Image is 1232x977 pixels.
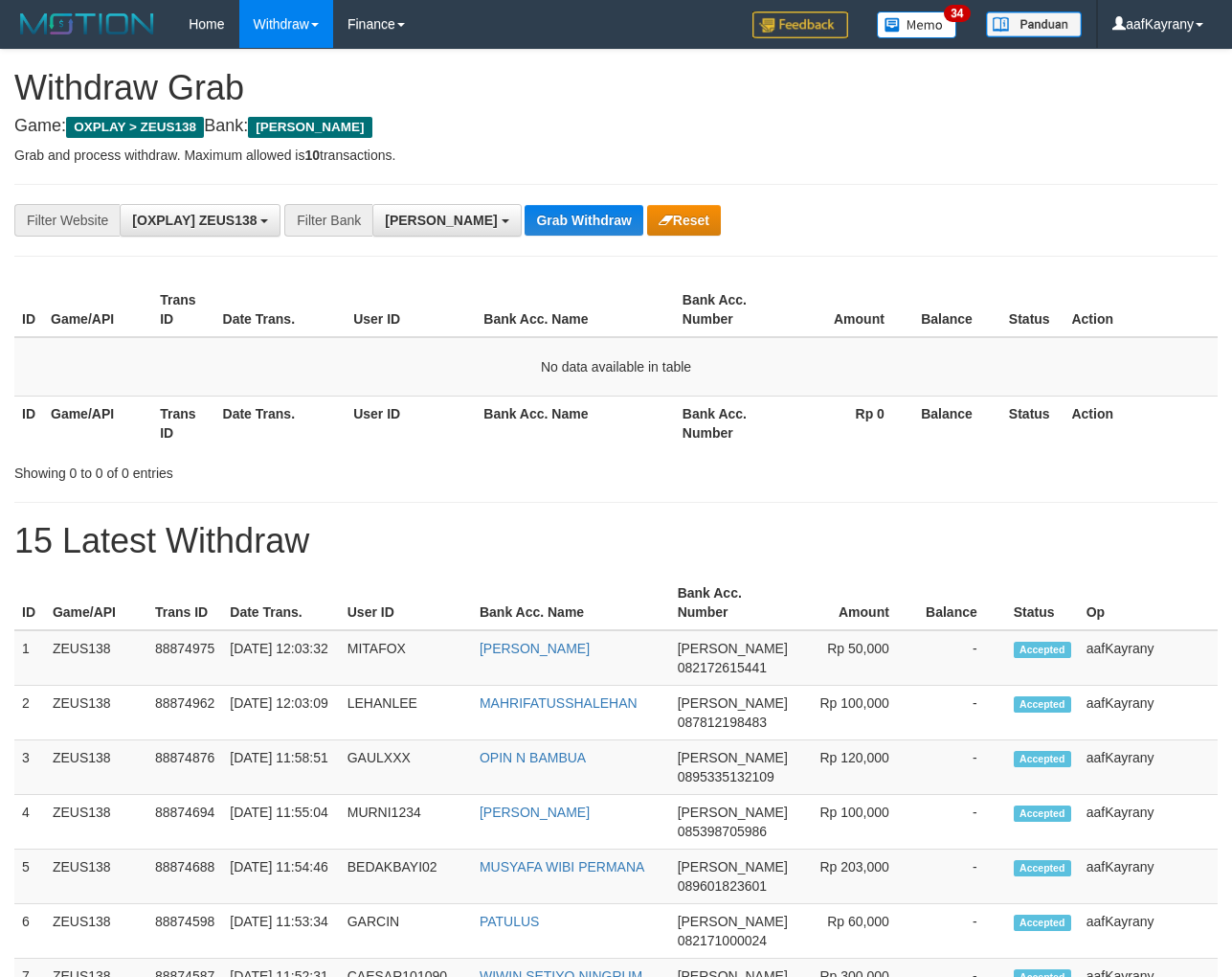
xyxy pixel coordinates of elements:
[678,914,788,929] span: [PERSON_NAME]
[14,69,1218,107] h1: Withdraw Grab
[45,576,147,630] th: Game/API
[795,795,918,850] td: Rp 100,000
[678,769,774,784] span: Copy 0895335132109 to clipboard
[1079,576,1218,630] th: Op
[1014,806,1071,822] span: Accepted
[45,686,147,740] td: ZEUS138
[340,686,472,740] td: LEHANLEE
[877,11,957,38] img: Button%20Memo.svg
[222,795,339,850] td: [DATE] 11:55:04
[152,396,214,450] th: Trans ID
[678,641,788,656] span: [PERSON_NAME]
[678,933,767,948] span: Copy 082171000024 to clipboard
[476,283,675,337] th: Bank Acc. Name
[14,337,1218,397] td: No data available in table
[918,904,1006,959] td: -
[1014,915,1071,931] span: Accepted
[14,204,120,237] div: Filter Website
[147,795,222,850] td: 88874694
[14,904,45,959] td: 6
[304,148,320,163] strong: 10
[14,146,1218,165] p: Grab and process withdraw. Maximum allowed is transactions.
[783,396,913,450] th: Rp 0
[45,630,147,686] td: ZEUS138
[340,795,472,850] td: MURNI1234
[675,283,784,337] th: Bank Acc. Number
[14,10,160,38] img: MOTION_logo.png
[1014,860,1071,876] span: Accepted
[1014,642,1071,658] span: Accepted
[147,904,222,959] td: 88874598
[918,576,1006,630] th: Balance
[752,11,848,38] img: Feedback.jpg
[795,576,918,630] th: Amount
[340,630,472,686] td: MITAFOX
[14,795,45,850] td: 4
[284,204,372,237] div: Filter Bank
[795,740,918,795] td: Rp 120,000
[340,740,472,795] td: GAULXXX
[918,850,1006,904] td: -
[1079,740,1218,795] td: aafKayrany
[918,795,1006,850] td: -
[913,396,1001,450] th: Balance
[14,740,45,795] td: 3
[346,396,476,450] th: User ID
[678,824,767,839] span: Copy 085398705986 to clipboard
[678,715,767,730] span: Copy 087812198483 to clipboard
[1079,795,1218,850] td: aafKayrany
[1079,904,1218,959] td: aafKayrany
[1079,630,1218,686] td: aafKayrany
[45,850,147,904] td: ZEUS138
[14,850,45,904] td: 5
[647,205,721,236] button: Reset
[14,686,45,740] td: 2
[14,630,45,686] td: 1
[678,695,788,711] span: [PERSON_NAME]
[372,204,521,237] button: [PERSON_NAME]
[45,904,147,959] td: ZEUS138
[678,660,767,675] span: Copy 082172615441 to clipboard
[480,805,590,820] a: [PERSON_NAME]
[1014,696,1071,713] span: Accepted
[215,396,347,450] th: Date Trans.
[152,283,214,337] th: Trans ID
[340,576,472,630] th: User ID
[918,686,1006,740] td: -
[222,904,339,959] td: [DATE] 11:53:34
[66,117,204,138] span: OXPLAY > ZEUS138
[675,396,784,450] th: Bank Acc. Number
[222,740,339,795] td: [DATE] 11:58:51
[678,805,788,820] span: [PERSON_NAME]
[120,204,280,237] button: [OXPLAY] ZEUS138
[14,117,1218,136] h4: Game: Bank:
[147,576,222,630] th: Trans ID
[678,878,767,894] span: Copy 089601823601 to clipboard
[43,396,152,450] th: Game/API
[1064,396,1218,450] th: Action
[795,904,918,959] td: Rp 60,000
[795,850,918,904] td: Rp 203,000
[670,576,795,630] th: Bank Acc. Number
[783,283,913,337] th: Amount
[248,117,371,138] span: [PERSON_NAME]
[913,283,1001,337] th: Balance
[346,283,476,337] th: User ID
[472,576,670,630] th: Bank Acc. Name
[480,750,586,765] a: OPIN N BAMBUA
[147,686,222,740] td: 88874962
[385,213,497,228] span: [PERSON_NAME]
[1006,576,1079,630] th: Status
[480,914,540,929] a: PATULUS
[222,686,339,740] td: [DATE] 12:03:09
[340,904,472,959] td: GARCIN
[222,576,339,630] th: Date Trans.
[132,213,257,228] span: [OXPLAY] ZEUS138
[678,859,788,875] span: [PERSON_NAME]
[525,205,642,236] button: Grab Withdraw
[222,630,339,686] td: [DATE] 12:03:32
[222,850,339,904] td: [DATE] 11:54:46
[944,5,970,22] span: 34
[476,396,675,450] th: Bank Acc. Name
[43,283,152,337] th: Game/API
